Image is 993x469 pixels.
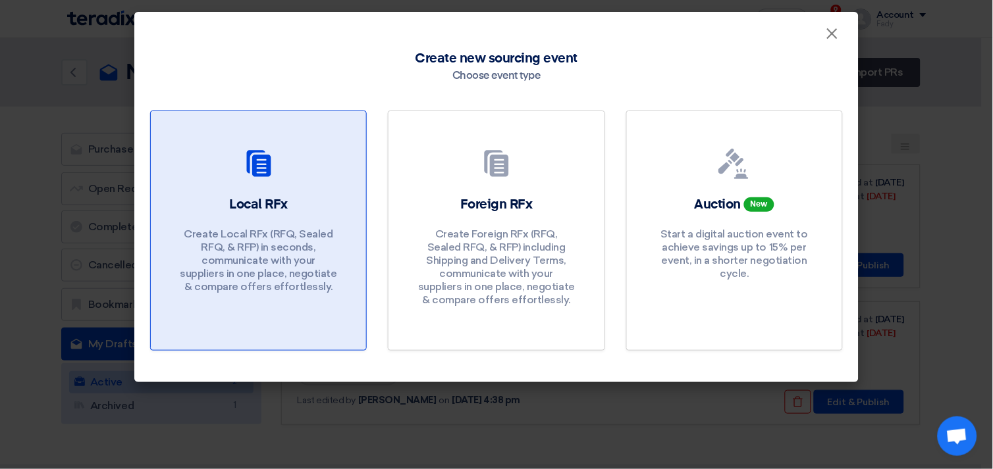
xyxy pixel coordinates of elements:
[815,21,849,47] button: Close
[626,111,843,351] a: Auction New Start a digital auction event to achieve savings up to 15% per event, in a shorter ne...
[655,228,813,280] p: Start a digital auction event to achieve savings up to 15% per event, in a shorter negotiation cy...
[938,416,977,456] div: Open chat
[695,198,741,211] span: Auction
[150,111,367,351] a: Local RFx Create Local RFx (RFQ, Sealed RFQ, & RFP) in seconds, communicate with your suppliers i...
[180,228,338,293] p: Create Local RFx (RFQ, Sealed RFQ, & RFP) in seconds, communicate with your suppliers in one plac...
[388,111,604,351] a: Foreign RFx Create Foreign RFx (RFQ, Sealed RFQ, & RFP) including Shipping and Delivery Terms, co...
[744,197,774,212] span: New
[460,195,533,214] h2: Foreign RFx
[452,68,541,84] div: Choose event type
[826,24,839,50] span: ×
[415,49,577,68] span: Create new sourcing event
[417,228,576,307] p: Create Foreign RFx (RFQ, Sealed RFQ, & RFP) including Shipping and Delivery Terms, communicate wi...
[229,195,288,214] h2: Local RFx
